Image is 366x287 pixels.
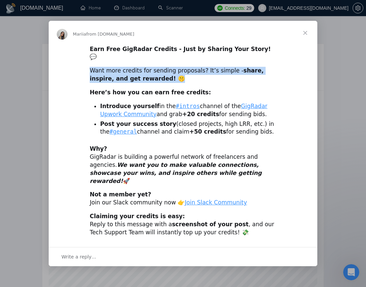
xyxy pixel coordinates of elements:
[57,29,67,40] img: Profile image for Mariia
[90,67,276,83] div: Want more credits for sending proposals? It’s simple -
[100,103,159,109] b: Introduce yourself
[61,252,96,261] span: Write a reply…
[182,111,219,117] b: +20 credits
[73,32,86,37] span: Mariia
[90,46,271,52] b: Earn Free GigRadar Credits - Just by Sharing Your Story!
[90,191,276,207] div: Join our Slack community now 👉
[176,103,200,109] a: #intros
[293,21,317,45] span: Close
[90,89,211,96] b: Here’s how you can earn free credits:
[90,145,276,185] div: GigRadar is building a powerful network of freelancers and agencies. 🚀
[90,191,151,198] b: Not a member yet?
[90,212,276,236] div: Reply to this message with a , and our Tech Support Team will instantly top up your credits! 💸
[100,121,176,127] b: Post your success story
[49,247,317,266] div: Open conversation and reply
[100,103,267,117] a: GigRadar Upwork Community
[100,120,276,136] li: (closed projects, high LRR, etc.) in the channel and claim for sending bids.
[90,145,107,152] b: Why?
[172,221,248,228] b: screenshot of your post
[90,213,185,220] b: Claiming your credits is easy:
[109,128,137,135] a: #general
[86,32,134,37] span: from [DOMAIN_NAME]
[90,161,262,184] i: We want you to make valuable connections, showcase your wins, and inspire others while getting re...
[189,128,226,135] b: +50 credits
[100,102,276,118] li: in the channel of the and grab for sending bids.
[90,45,276,61] div: 💬
[185,199,247,206] a: Join Slack Community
